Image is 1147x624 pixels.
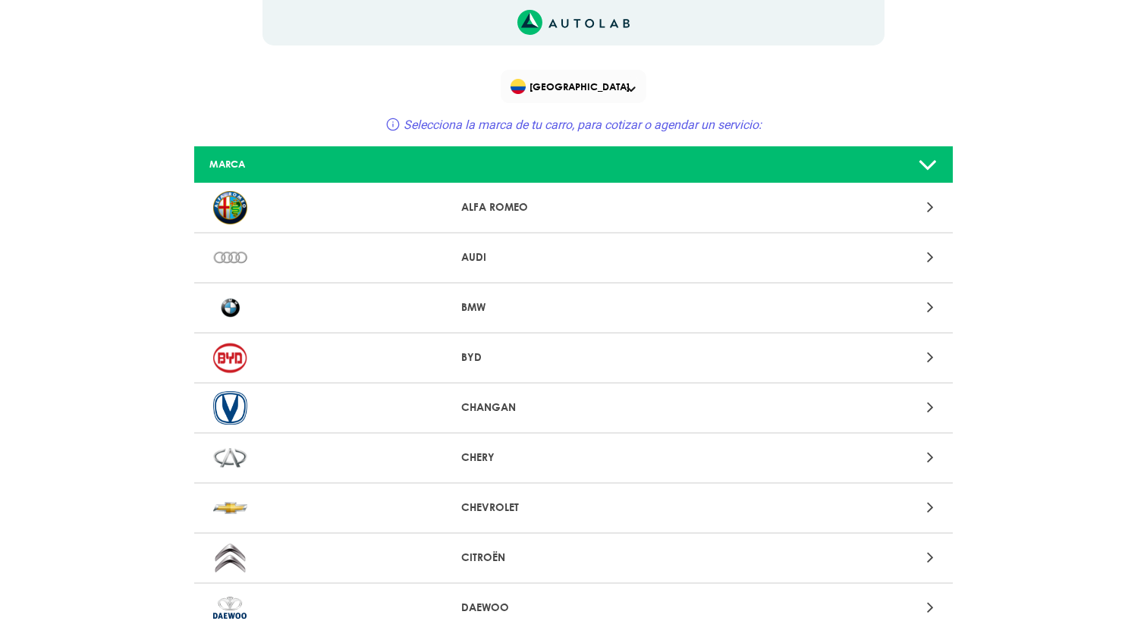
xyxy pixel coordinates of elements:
img: CHANGAN [213,391,247,425]
p: DAEWOO [461,600,687,616]
a: Link al sitio de autolab [517,14,630,29]
p: CHERY [461,450,687,466]
p: BMW [461,299,687,315]
img: Flag of COLOMBIA [511,79,526,94]
div: MARCA [198,157,448,171]
p: CITROËN [461,550,687,566]
img: AUDI [213,241,247,274]
img: CHERY [213,441,247,475]
img: BYD [213,341,247,375]
div: Flag of COLOMBIA[GEOGRAPHIC_DATA] [501,70,646,103]
span: Selecciona la marca de tu carro, para cotizar o agendar un servicio: [404,118,762,132]
a: MARCA [194,146,953,183]
img: CITROËN [213,541,247,575]
span: [GEOGRAPHIC_DATA] [511,76,640,97]
p: BYD [461,350,687,365]
p: ALFA ROMEO [461,199,687,215]
img: CHEVROLET [213,491,247,525]
img: ALFA ROMEO [213,191,247,224]
img: BMW [213,291,247,325]
p: AUDI [461,249,687,265]
p: CHANGAN [461,400,687,415]
p: CHEVROLET [461,500,687,516]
